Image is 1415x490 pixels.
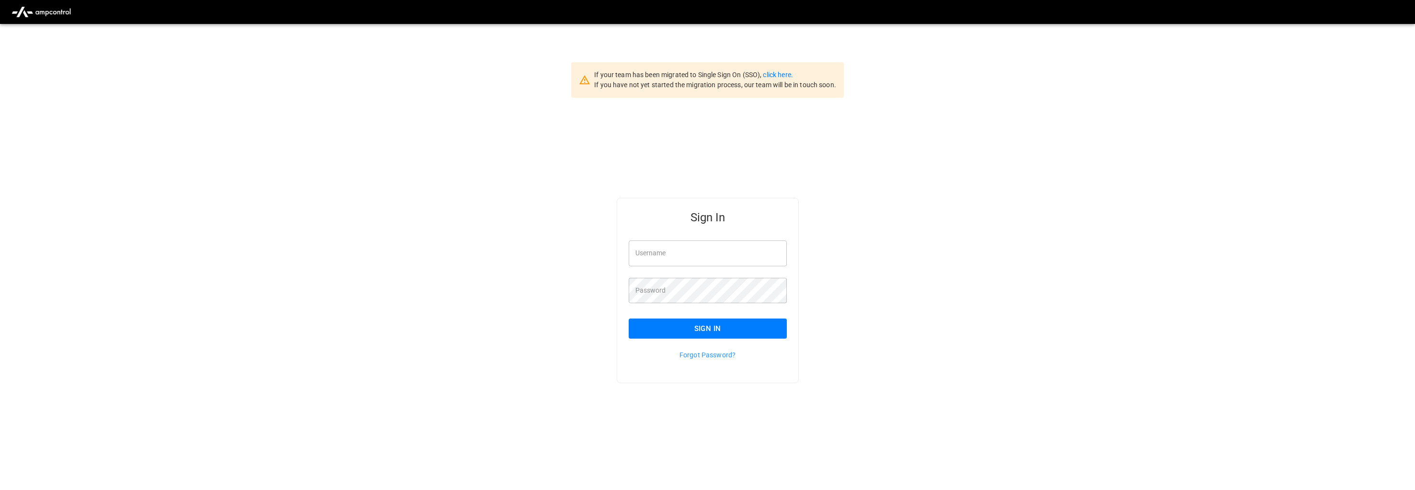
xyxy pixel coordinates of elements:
span: If your team has been migrated to Single Sign On (SSO), [594,71,763,79]
a: click here. [763,71,793,79]
p: Forgot Password? [629,350,787,360]
img: ampcontrol.io logo [8,3,75,21]
button: Sign In [629,319,787,339]
span: If you have not yet started the migration process, our team will be in touch soon. [594,81,836,89]
h5: Sign In [629,210,787,225]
